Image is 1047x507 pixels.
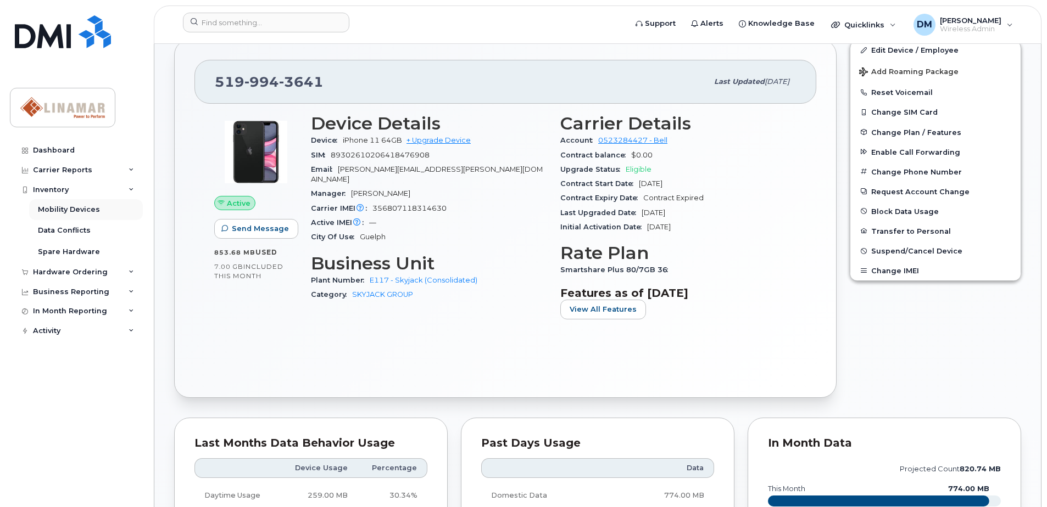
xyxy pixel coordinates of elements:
div: Last Months Data Behavior Usage [194,438,427,449]
span: 89302610206418476908 [331,151,430,159]
span: 7.00 GB [214,263,243,271]
input: Find something... [183,13,349,32]
th: Device Usage [280,458,358,478]
span: [DATE] [642,209,665,217]
span: Carrier IMEI [311,204,372,212]
h3: Rate Plan [560,243,797,263]
a: Knowledge Base [731,13,822,35]
span: Smartshare Plus 80/7GB 36 [560,266,673,274]
button: Change IMEI [850,261,1021,280]
button: Change SIM Card [850,102,1021,122]
h3: Features as of [DATE] [560,286,797,300]
span: View All Features [570,304,637,314]
button: Enable Call Forwarding [850,142,1021,162]
text: this month [767,485,805,493]
span: 356807118314630 [372,204,447,212]
img: iPhone_11.jpg [223,119,289,185]
th: Data [610,458,714,478]
a: Edit Device / Employee [850,40,1021,60]
span: Support [645,18,676,29]
span: $0.00 [631,151,653,159]
button: Change Phone Number [850,162,1021,182]
text: 774.00 MB [948,485,989,493]
span: [PERSON_NAME][EMAIL_ADDRESS][PERSON_NAME][DOMAIN_NAME] [311,165,543,183]
a: 0523284427 - Bell [598,136,667,144]
button: Reset Voicemail [850,82,1021,102]
span: Upgrade Status [560,165,626,173]
span: included this month [214,262,283,280]
span: — [369,218,376,227]
span: Guelph [360,233,386,241]
button: Request Account Change [850,182,1021,201]
span: 994 [244,74,279,90]
span: Plant Number [311,276,370,284]
span: Contract balance [560,151,631,159]
text: projected count [900,465,1001,473]
a: Alerts [683,13,731,35]
div: Past Days Usage [481,438,714,449]
span: Send Message [232,223,289,234]
span: [DATE] [647,223,671,231]
div: In Month Data [768,438,1001,449]
span: Contract Expired [643,194,704,202]
button: Send Message [214,219,298,239]
span: Active IMEI [311,218,369,227]
div: Quicklinks [823,14,904,36]
span: Eligible [626,165,651,173]
h3: Carrier Details [560,114,797,133]
span: 853.68 MB [214,249,255,256]
span: 3641 [279,74,324,90]
button: View All Features [560,300,646,319]
span: Last Upgraded Date [560,209,642,217]
span: Last updated [714,77,765,86]
span: [PERSON_NAME] [940,16,1001,25]
a: + Upgrade Device [406,136,471,144]
h3: Business Unit [311,253,547,273]
span: Enable Call Forwarding [871,148,960,156]
span: [DATE] [765,77,789,86]
tspan: 820.74 MB [960,465,1001,473]
th: Percentage [358,458,427,478]
span: Manager [311,189,351,198]
span: Category [311,290,352,298]
button: Block Data Usage [850,201,1021,221]
h3: Device Details [311,114,547,133]
span: used [255,248,277,256]
span: Knowledge Base [748,18,815,29]
span: Device [311,136,343,144]
span: Wireless Admin [940,25,1001,33]
div: Dave Merriott [906,14,1021,36]
button: Change Plan / Features [850,122,1021,142]
span: City Of Use [311,233,360,241]
span: Account [560,136,598,144]
span: Email [311,165,338,173]
span: Quicklinks [844,20,884,29]
span: iPhone 11 64GB [343,136,402,144]
span: Alerts [700,18,723,29]
span: [DATE] [639,179,662,188]
span: SIM [311,151,331,159]
a: SKYJACK GROUP [352,290,413,298]
button: Transfer to Personal [850,221,1021,241]
span: Initial Activation Date [560,223,647,231]
span: DM [917,18,932,31]
span: [PERSON_NAME] [351,189,410,198]
button: Suspend/Cancel Device [850,241,1021,261]
a: E117 - Skyjack (Consolidated) [370,276,477,284]
span: Contract Expiry Date [560,194,643,202]
span: Add Roaming Package [859,67,959,78]
a: Support [628,13,683,35]
span: Change Plan / Features [871,128,961,136]
span: Suspend/Cancel Device [871,247,962,255]
button: Add Roaming Package [850,60,1021,82]
span: Contract Start Date [560,179,639,188]
span: Active [227,198,250,209]
span: 519 [215,74,324,90]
